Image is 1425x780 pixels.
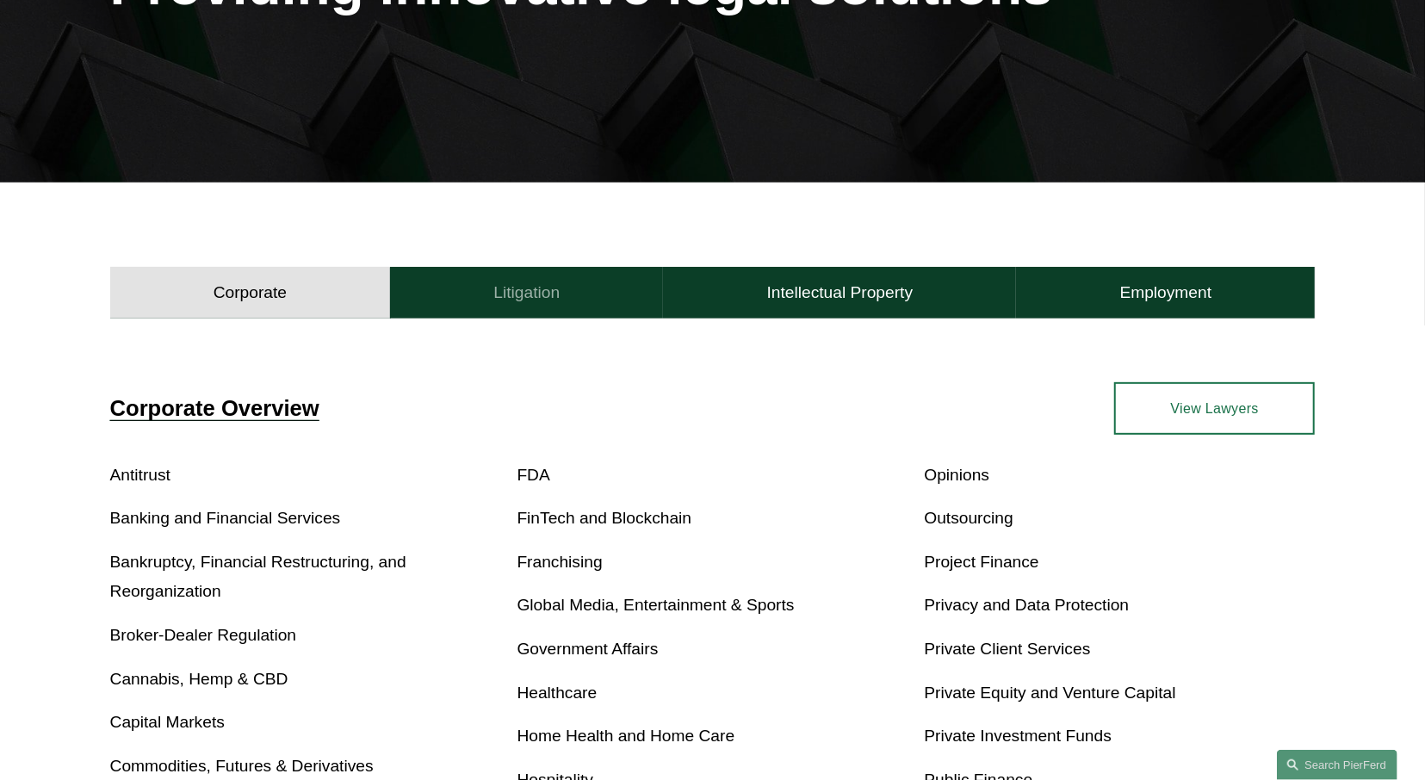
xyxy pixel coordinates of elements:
[110,396,319,420] a: Corporate Overview
[110,509,341,527] a: Banking and Financial Services
[517,727,735,745] a: Home Health and Home Care
[517,684,598,702] a: Healthcare
[924,596,1129,614] a: Privacy and Data Protection
[924,509,1013,527] a: Outsourcing
[517,596,795,614] a: Global Media, Entertainment & Sports
[214,282,287,303] h4: Corporate
[110,626,297,644] a: Broker-Dealer Regulation
[110,757,374,775] a: Commodities, Futures & Derivatives
[924,684,1175,702] a: Private Equity and Venture Capital
[110,466,170,484] a: Antitrust
[767,282,914,303] h4: Intellectual Property
[924,553,1038,571] a: Project Finance
[1120,282,1212,303] h4: Employment
[110,553,406,601] a: Bankruptcy, Financial Restructuring, and Reorganization
[1114,382,1315,434] a: View Lawyers
[517,466,550,484] a: FDA
[110,713,225,731] a: Capital Markets
[110,670,288,688] a: Cannabis, Hemp & CBD
[924,640,1090,658] a: Private Client Services
[924,466,989,484] a: Opinions
[517,553,603,571] a: Franchising
[517,640,659,658] a: Government Affairs
[1277,750,1397,780] a: Search this site
[493,282,560,303] h4: Litigation
[924,727,1112,745] a: Private Investment Funds
[517,509,692,527] a: FinTech and Blockchain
